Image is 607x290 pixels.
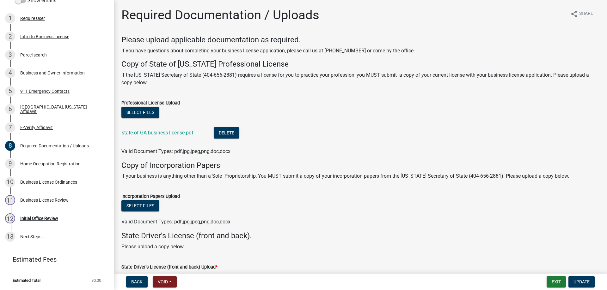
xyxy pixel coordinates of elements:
[153,276,177,287] button: Void
[5,86,15,96] div: 5
[20,53,47,57] div: Parcel search
[5,159,15,169] div: 9
[121,200,159,211] button: Select files
[5,13,15,23] div: 1
[20,144,89,148] div: Required Documentation / Uploads
[20,105,104,114] div: [GEOGRAPHIC_DATA], [US_STATE] Affidavit
[568,276,595,287] button: Update
[121,243,599,251] p: Please upload a copy below.
[214,130,239,136] wm-modal-confirm: Delete Document
[5,213,15,223] div: 12
[158,279,168,284] span: Void
[573,279,590,284] span: Update
[121,219,230,225] span: Valid Document Types: pdf,jpg,jpeg,png,doc,docx
[5,50,15,60] div: 3
[121,8,319,23] h1: Required Documentation / Uploads
[13,278,40,282] span: Estimated Total
[20,125,53,130] div: E-Verify Affidavit
[20,34,69,39] div: Intro to Business License
[5,141,15,151] div: 8
[20,216,58,221] div: Initial Office Review
[20,162,81,166] div: Home Occupation Registration
[5,32,15,42] div: 2
[20,16,45,21] div: Require User
[121,194,180,199] label: Incorporation Papers Upload
[5,253,104,266] a: Estimated Fees
[20,198,69,202] div: Business License Review
[5,177,15,187] div: 10
[5,195,15,205] div: 11
[121,172,599,180] p: If your business is anything other than a Sole Proprietorship, You MUST submit a copy of your inc...
[121,107,159,118] button: Select files
[122,130,193,136] a: state of GA business license.pdf
[214,127,239,139] button: Delete
[121,35,599,44] h4: Please upload applicable documentation as required.
[5,122,15,133] div: 7
[121,231,599,240] h4: State Driver’s License (front and back).
[126,276,148,287] button: Back
[121,161,599,170] h4: Copy of Incorporation Papers
[121,148,230,154] span: Valid Document Types: pdf,jpg,jpeg,png,doc,docx
[91,278,101,282] span: $0.00
[121,47,599,55] p: If you have questions about completing your business license application, please call us at [PHON...
[121,71,599,86] p: If the [US_STATE] Secretary of State (404-656-2881) requires a license for you to practice your p...
[121,271,159,282] button: Select files
[5,232,15,242] div: 13
[121,101,180,105] label: Professional License Upload
[5,104,15,114] div: 6
[565,8,598,20] button: shareShare
[579,10,593,18] span: Share
[570,10,578,18] i: share
[20,180,77,184] div: Business License Ordinances
[547,276,566,287] button: Exit
[20,89,70,93] div: 911 Emergency Contacts
[5,68,15,78] div: 4
[131,279,143,284] span: Back
[121,60,599,69] h4: Copy of State of [US_STATE] Professional License
[20,71,85,75] div: Business and Owner Information
[121,265,218,269] label: State Driver's License (front and back) Upload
